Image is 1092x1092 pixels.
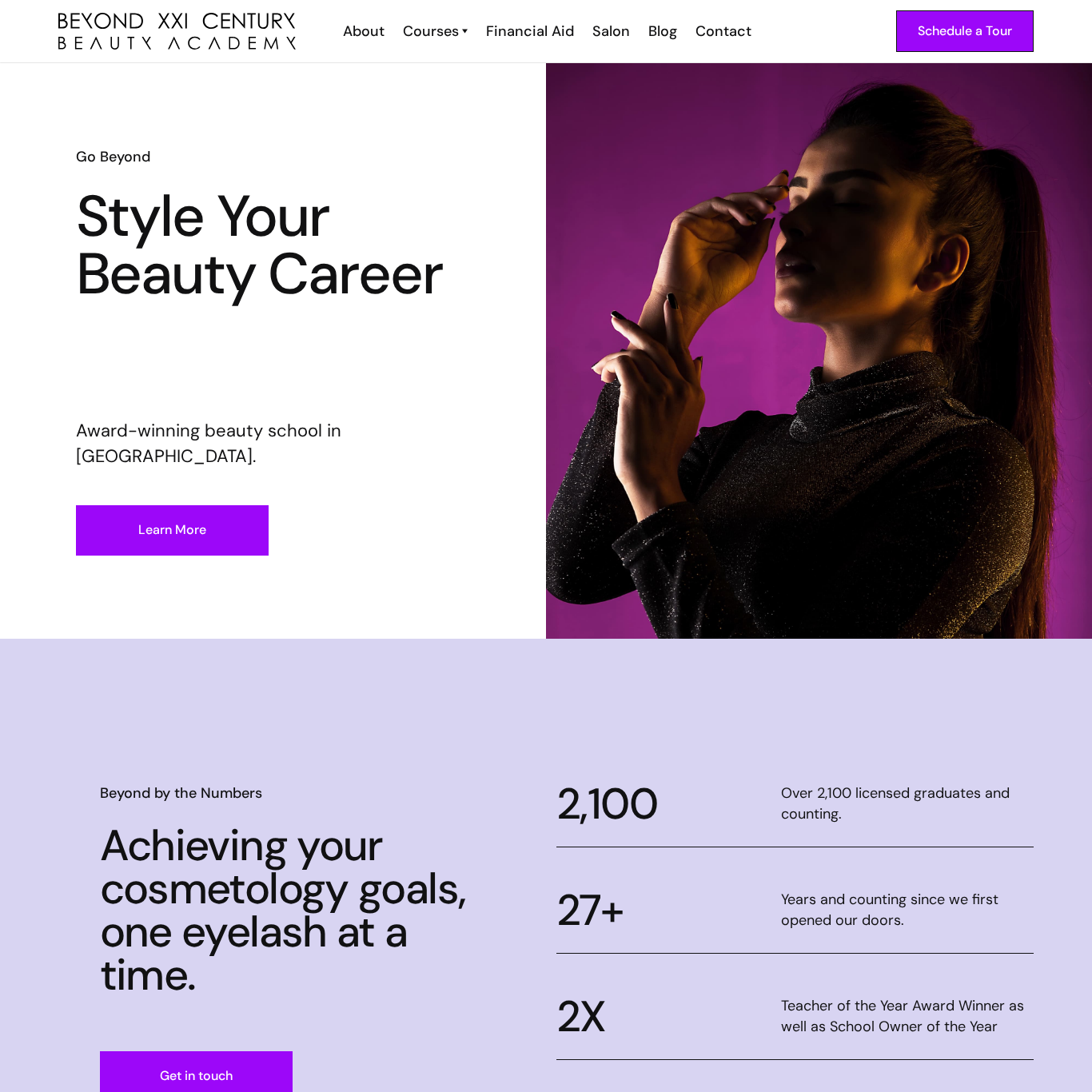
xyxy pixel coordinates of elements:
[486,21,574,42] div: Financial Aid
[592,21,630,42] div: Salon
[333,21,393,42] a: About
[403,21,459,42] div: Courses
[685,21,759,42] a: Contact
[556,783,657,826] div: 2,100
[343,21,385,42] div: About
[403,21,468,42] a: Courses
[918,21,1012,42] div: Schedule a Tour
[546,63,1092,639] img: beauty school student model
[695,21,751,42] div: Contact
[76,418,471,469] p: Award-winning beauty school in [GEOGRAPHIC_DATA].
[476,21,582,42] a: Financial Aid
[781,783,1034,826] div: Over 2,100 licensed graduates and counting.
[76,146,471,167] h6: Go Beyond
[556,995,606,1038] div: 2X
[781,995,1034,1038] div: Teacher of the Year Award Winner as well as School Owner of the Year
[896,10,1034,52] a: Schedule a Tour
[76,505,269,556] a: Learn More
[100,783,495,803] h6: Beyond by the Numbers
[638,21,685,42] a: Blog
[58,13,296,50] a: home
[781,889,1034,932] div: Years and counting since we first opened our doors.
[76,188,471,303] h1: Style Your Beauty Career
[582,21,638,42] a: Salon
[556,889,623,932] div: 27+
[648,21,677,42] div: Blog
[58,13,296,50] img: beyond 21st century beauty academy logo
[100,824,495,997] h3: Achieving your cosmetology goals, one eyelash at a time.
